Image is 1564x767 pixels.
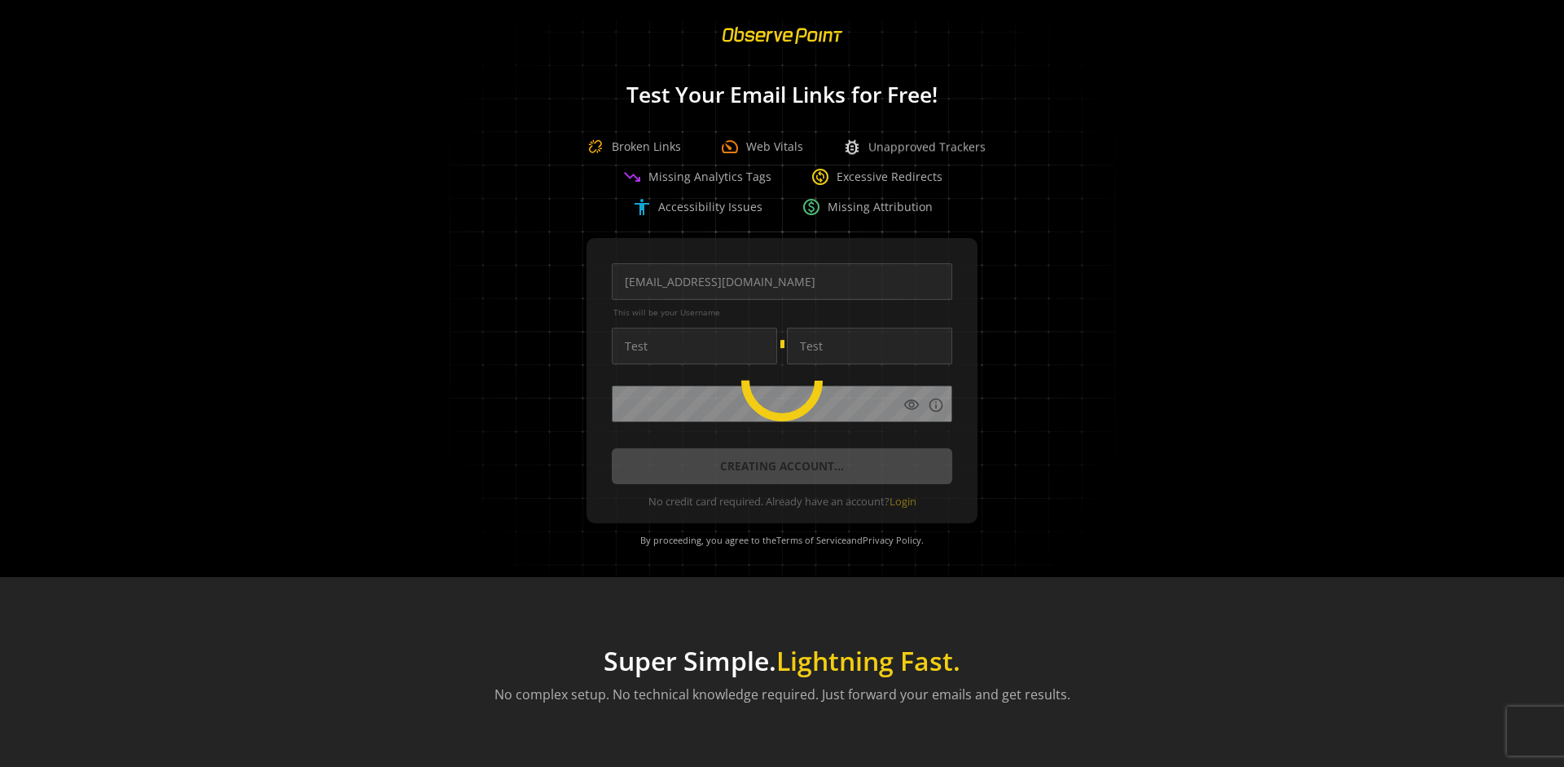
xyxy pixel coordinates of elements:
[632,197,762,217] div: Accessibility Issues
[720,137,803,156] div: Web Vitals
[622,167,642,187] span: trending_down
[863,534,921,546] a: Privacy Policy
[776,534,846,546] a: Terms of Service
[622,167,771,187] div: Missing Analytics Tags
[842,137,862,156] span: bug_report
[776,643,960,678] span: Lightning Fast.
[424,83,1140,107] h1: Test Your Email Links for Free!
[802,197,821,217] span: paid
[712,37,853,53] a: ObservePoint Homepage
[494,685,1070,704] p: No complex setup. No technical knowledge required. Just forward your emails and get results.
[579,130,681,163] div: Broken Links
[494,646,1070,677] h1: Super Simple.
[842,137,986,156] div: Unapproved Trackers
[720,137,740,156] span: speed
[802,197,933,217] div: Missing Attribution
[811,167,830,187] span: change_circle
[607,523,957,558] div: By proceeding, you agree to the and .
[811,167,942,187] div: Excessive Redirects
[579,130,612,163] img: Broken Link
[632,197,652,217] span: accessibility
